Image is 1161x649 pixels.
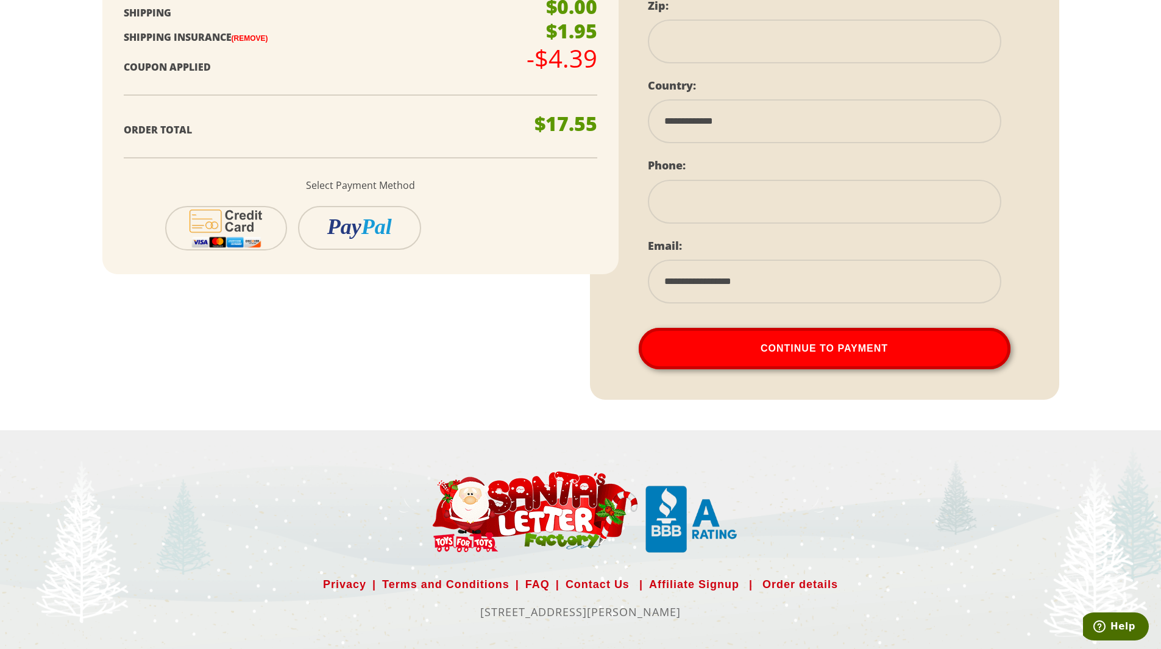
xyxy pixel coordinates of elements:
span: | [550,575,566,594]
img: Santa Letter Small Logo [425,470,643,553]
a: FAQ [525,575,550,594]
span: | [633,575,649,594]
a: Privacy [323,575,366,594]
i: Pay [327,215,361,239]
a: Terms and Conditions [382,575,509,594]
span: | [743,575,759,594]
a: (Remove) [232,34,268,43]
img: Santa Letter Small Logo [645,486,737,553]
iframe: Opens a widget where you can find more information [1083,612,1149,643]
p: Order Total [124,121,516,139]
button: Continue To Payment [639,328,1010,369]
img: cc-icon-2.svg [182,207,271,249]
label: Email: [648,238,682,253]
a: Affiliate Signup [649,575,739,594]
p: Shipping [124,4,516,22]
label: Phone: [648,158,686,172]
p: [STREET_ADDRESS][PERSON_NAME] [188,602,974,622]
p: Select Payment Method [124,177,597,194]
p: $1.95 [546,21,597,41]
p: -$4.39 [527,46,597,71]
span: | [509,575,525,594]
a: Order details [762,575,838,594]
p: Coupon Applied [124,59,516,76]
p: Shipping Insurance [124,29,516,46]
label: Country: [648,78,696,93]
a: Contact Us [566,575,630,594]
span: | [366,575,382,594]
button: PayPal [298,206,421,250]
i: Pal [361,215,392,239]
p: $17.55 [534,114,597,133]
